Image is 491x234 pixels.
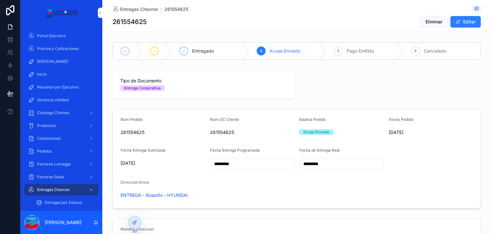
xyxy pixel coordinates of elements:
span: Entregado [192,48,214,54]
span: Precios y Cotizaciones [37,46,79,51]
span: Facturas Galsa [37,174,64,180]
div: Entrega Corporativa [124,85,161,91]
span: Acuse Enviado [269,48,300,54]
span: Eliminar [425,19,442,25]
span: [DATE] [389,129,473,136]
p: [PERSON_NAME] [45,219,82,226]
a: Facturas Lumaggs [24,158,98,170]
a: Facturas Galsa [24,171,98,183]
a: Resumen por Ejecutivo [24,81,98,93]
span: Entregas Chevron [37,187,70,192]
span: Fecha Entrega Solicitada [121,148,166,153]
a: Entregas Chevron [24,184,98,196]
img: App logo [45,8,77,18]
span: Fecha de Entrega Real [299,148,340,153]
h1: 261554625 [113,17,147,26]
span: Inicio [37,72,47,77]
span: 261554625 [210,129,294,136]
span: Estatus Pedido [299,117,326,122]
span: 6 [414,48,417,54]
a: Productos [24,120,98,131]
span: Pedidos [37,149,51,154]
a: Catalogo Clientes [24,107,98,119]
span: Num OC Cliente [210,117,239,122]
span: 4 [260,48,262,54]
span: [DATE] [121,160,205,166]
span: Direccion Envio [121,180,149,185]
a: ENTREGA - Rosarito - HYUNDAI [121,192,188,198]
span: Facturas Lumaggs [37,162,71,167]
button: Editar [450,16,481,28]
a: Cotizaciones [24,133,98,144]
a: Gerencia Utilidad [24,94,98,106]
span: [PERSON_NAME] [37,59,68,64]
a: Pedidos [24,146,98,157]
span: Catalogo Clientes [37,110,69,115]
span: Portal Ejecutivo [37,33,66,38]
span: Resumen por Ejecutivo [37,85,79,90]
span: 5 [337,48,339,54]
div: scrollable content [20,26,102,211]
span: Cotizaciones [37,136,61,141]
span: Fecha Entrega Programada [210,148,260,153]
span: Tipo de Documento [120,78,286,84]
span: Gerencia Utilidad [37,97,68,103]
span: Entregas por Estatus [45,200,82,205]
div: Acuse Enviado [303,129,330,135]
a: Precios y Cotizaciones [24,43,98,54]
span: 261554625 [121,129,205,136]
span: Entregas Chevron [120,6,158,13]
a: Portal Ejecutivo [24,30,98,42]
span: Cancelado [424,48,446,54]
span: Fecha Pedido [389,117,413,122]
span: Num Pedido [121,117,143,122]
a: 261554625 [164,6,188,13]
span: Productos [37,123,56,128]
a: Inicio [24,69,98,80]
a: Entregas por Estatus [32,197,98,208]
a: Entregas Chevron [113,6,158,13]
span: Pago Emitido [347,48,374,54]
a: [PERSON_NAME] [24,56,98,67]
span: Nombre Direccion [121,227,154,231]
button: Eliminar [420,16,448,28]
